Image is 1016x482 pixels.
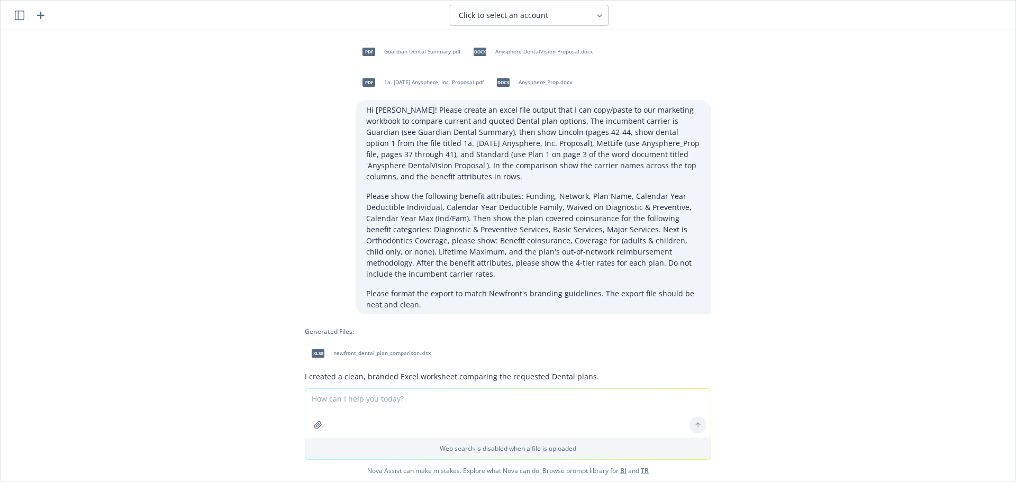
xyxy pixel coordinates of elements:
[305,371,711,382] p: I created a clean, branded Excel worksheet comparing the requested Dental plans.
[362,78,375,86] span: pdf
[641,466,649,475] a: TR
[333,350,431,357] span: newfront_dental_plan_comparison.xlsx
[495,48,593,55] span: Anysphere DentalVision Proposal.docx
[519,79,572,86] span: Anysphere_Prop.docx
[467,39,595,65] div: docxAnysphere DentalVision Proposal.docx
[384,79,484,86] span: 1a. [DATE] Anysphere, Inc. Proposal.pdf
[620,466,627,475] a: BI
[366,104,701,182] p: Hi [PERSON_NAME]! Please create an excel file output that I can copy/paste to our marketing workb...
[356,69,486,96] div: pdf1a. [DATE] Anysphere, Inc. Proposal.pdf
[312,349,324,357] span: xlsx
[459,10,548,21] span: Click to select an account
[384,48,460,55] span: Guardian Dental Summary.pdf
[490,69,574,96] div: docxAnysphere_Prop.docx
[362,48,375,56] span: pdf
[5,460,1011,481] span: Nova Assist can make mistakes. Explore what Nova can do: Browse prompt library for and
[305,340,433,367] div: xlsxnewfront_dental_plan_comparison.xlsx
[366,288,701,310] p: Please format the export to match Newfront's branding guidelines. The export file should be neat ...
[474,48,486,56] span: docx
[497,78,510,86] span: docx
[450,5,609,26] button: Click to select an account
[356,39,462,65] div: pdfGuardian Dental Summary.pdf
[366,190,701,279] p: Please show the following benefit attributes: Funding, Network, Plan Name, Calendar Year Deductib...
[305,327,711,336] div: Generated Files:
[312,444,704,453] p: Web search is disabled when a file is uploaded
